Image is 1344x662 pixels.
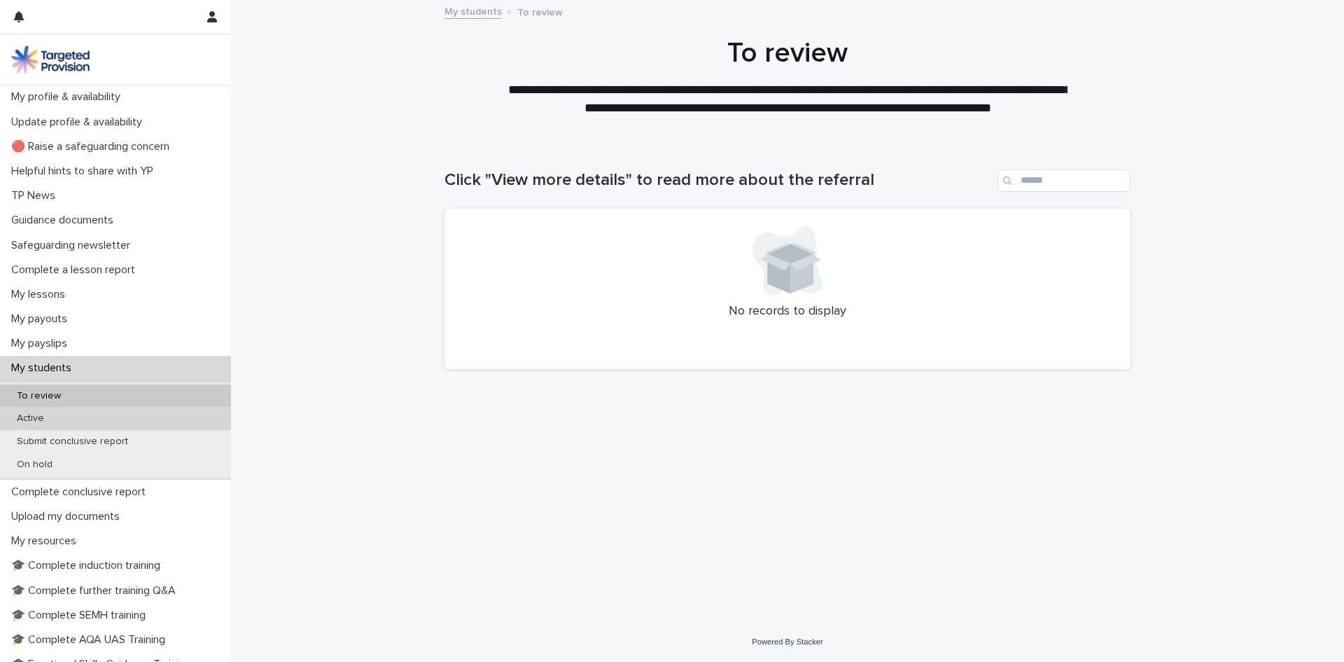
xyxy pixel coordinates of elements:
[6,413,55,425] p: Active
[6,390,72,402] p: To review
[517,4,563,19] p: To review
[444,3,502,19] a: My students
[6,189,66,202] p: TP News
[444,170,992,191] h1: Click "View more details" to read more about the referral
[6,485,157,499] p: Complete conclusive report
[6,510,131,523] p: Upload my documents
[6,633,176,647] p: 🎓 Complete AQA UAS Training
[6,288,76,301] p: My lessons
[6,263,146,277] p: Complete a lesson report
[6,459,64,471] p: On hold
[6,337,78,350] p: My payslips
[444,36,1130,70] h1: To review
[461,304,1114,319] p: No records to display
[6,436,139,448] p: Submit conclusive report
[6,559,171,572] p: 🎓 Complete induction training
[6,214,125,227] p: Guidance documents
[6,609,157,622] p: 🎓 Complete SEMH training
[752,637,822,646] a: Powered By Stacker
[997,170,1130,192] input: Search
[6,361,83,375] p: My students
[6,535,87,548] p: My resources
[11,46,90,74] img: M5nRWzHhSzIhMunXDL62
[6,312,78,326] p: My payouts
[6,239,141,252] p: Safeguarding newsletter
[6,116,153,129] p: Update profile & availability
[6,584,187,598] p: 🎓 Complete further training Q&A
[6,140,181,153] p: 🔴 Raise a safeguarding concern
[6,165,164,178] p: Helpful hints to share with YP
[6,90,132,104] p: My profile & availability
